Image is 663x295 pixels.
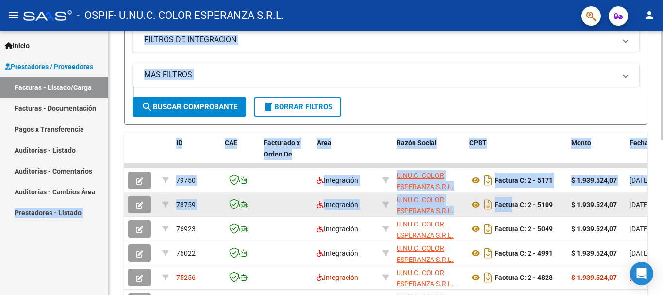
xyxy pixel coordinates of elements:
span: Integración [317,274,358,281]
span: Buscar Comprobante [141,103,237,111]
datatable-header-cell: Facturado x Orden De [260,133,313,175]
mat-panel-title: FILTROS DE INTEGRACION [144,35,616,45]
span: Integración [317,225,358,233]
span: Integración [317,249,358,257]
span: Area [317,139,331,147]
datatable-header-cell: CPBT [465,133,567,175]
span: U.NU.C. COLOR ESPERANZA S.R.L. [397,244,454,263]
span: 76022 [176,249,196,257]
span: U.NU.C. COLOR ESPERANZA S.R.L. [397,220,454,239]
i: Descargar documento [482,270,495,285]
mat-panel-title: MAS FILTROS [144,69,616,80]
strong: Factura C: 2 - 5171 [495,176,553,184]
mat-icon: menu [8,9,19,21]
strong: $ 1.939.524,07 [571,225,617,233]
strong: $ 1.939.524,07 [571,249,617,257]
div: 30710484550 [397,267,462,288]
span: [DATE] [630,225,649,233]
span: [DATE] [630,201,649,208]
div: 30710484550 [397,170,462,191]
i: Descargar documento [482,221,495,237]
strong: Factura C: 2 - 4828 [495,274,553,281]
span: U.NU.C. COLOR ESPERANZA S.R.L. [397,196,454,215]
div: Open Intercom Messenger [630,262,653,285]
datatable-header-cell: Razón Social [393,133,465,175]
strong: Factura C: 2 - 5049 [495,225,553,233]
datatable-header-cell: ID [172,133,221,175]
div: 30710484550 [397,243,462,263]
i: Descargar documento [482,197,495,212]
span: 75256 [176,274,196,281]
mat-icon: search [141,101,153,113]
button: Borrar Filtros [254,97,341,117]
span: Facturado x Orden De [264,139,300,158]
span: U.NU.C. COLOR ESPERANZA S.R.L. [397,172,454,191]
span: - OSPIF [77,5,114,26]
span: Prestadores / Proveedores [5,61,93,72]
mat-expansion-panel-header: FILTROS DE INTEGRACION [133,28,639,52]
span: U.NU.C. COLOR ESPERANZA S.R.L. [397,269,454,288]
span: - U.NU.C. COLOR ESPERANZA S.R.L. [114,5,284,26]
strong: Factura C: 2 - 4991 [495,249,553,257]
span: Integración [317,176,358,184]
div: 30710484550 [397,219,462,239]
mat-icon: delete [263,101,274,113]
span: 78759 [176,201,196,208]
datatable-header-cell: CAE [221,133,260,175]
mat-expansion-panel-header: MAS FILTROS [133,63,639,87]
div: 30710484550 [397,194,462,215]
span: Borrar Filtros [263,103,332,111]
span: Inicio [5,40,30,51]
span: [DATE] [630,274,649,281]
strong: $ 1.939.524,07 [571,274,617,281]
span: 79750 [176,176,196,184]
span: CPBT [469,139,487,147]
strong: Factura C: 2 - 5109 [495,201,553,208]
span: Monto [571,139,591,147]
mat-icon: person [644,9,655,21]
strong: $ 1.939.524,07 [571,176,617,184]
span: Razón Social [397,139,437,147]
span: 76923 [176,225,196,233]
span: [DATE] [630,249,649,257]
i: Descargar documento [482,173,495,188]
button: Buscar Comprobante [133,97,246,117]
span: CAE [225,139,237,147]
span: ID [176,139,182,147]
span: Integración [317,201,358,208]
i: Descargar documento [482,245,495,261]
datatable-header-cell: Area [313,133,379,175]
strong: $ 1.939.524,07 [571,201,617,208]
datatable-header-cell: Monto [567,133,626,175]
span: [DATE] [630,176,649,184]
